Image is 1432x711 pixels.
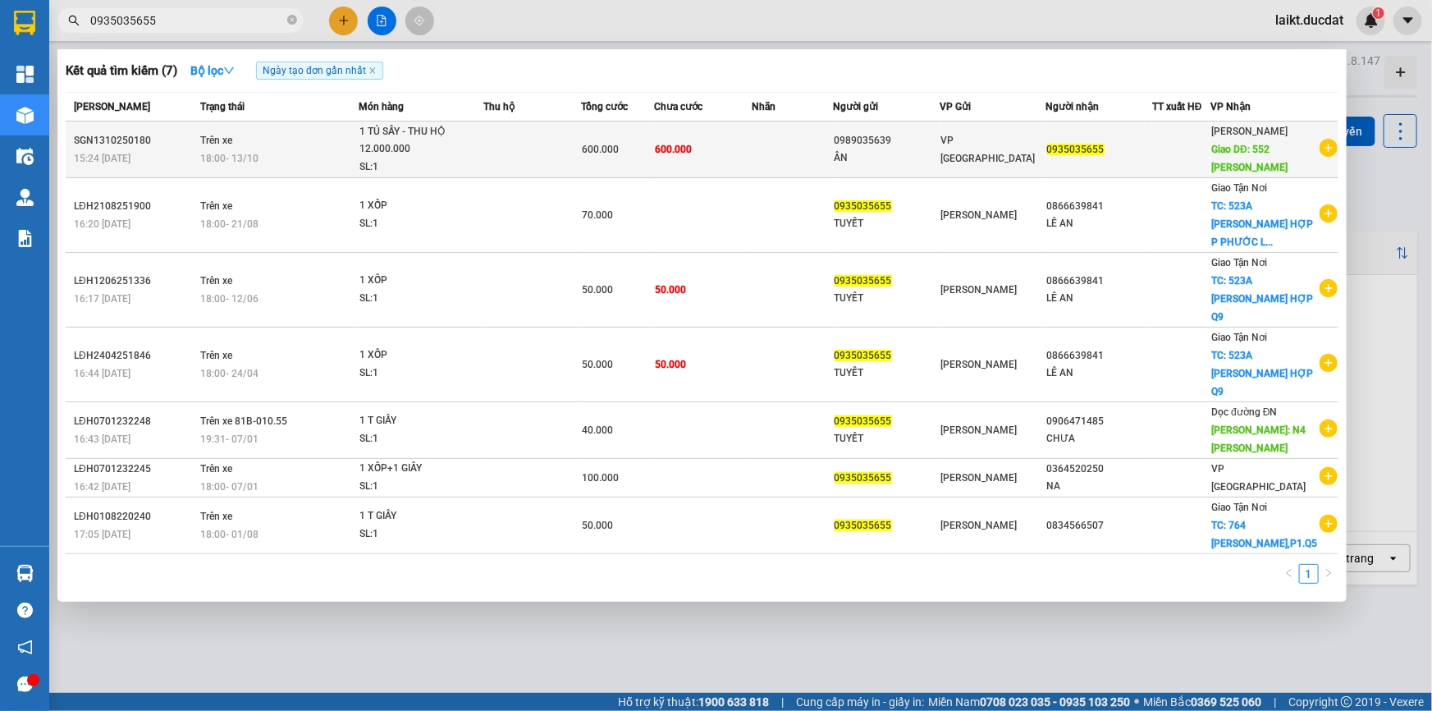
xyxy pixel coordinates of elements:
[1152,101,1202,112] span: TT xuất HĐ
[1211,200,1313,248] span: TC: 523A [PERSON_NAME] HỢP P PHƯỚC L...
[16,189,34,206] img: warehouse-icon
[656,144,693,155] span: 600.000
[359,507,483,525] div: 1 T GIẤY
[582,472,619,484] span: 100.000
[359,101,404,112] span: Món hàng
[74,293,130,305] span: 16:17 [DATE]
[1320,279,1338,297] span: plus-circle
[835,149,939,167] div: ÂN
[90,11,284,30] input: Tìm tên, số ĐT hoặc mã đơn
[200,463,232,475] span: Trên xe
[834,101,879,112] span: Người gửi
[835,290,939,307] div: TUYẾT
[1211,332,1267,343] span: Giao Tận Nơi
[1211,463,1306,493] span: VP [GEOGRAPHIC_DATA]
[17,640,33,655] span: notification
[835,520,892,531] span: 0935035655
[1211,257,1267,268] span: Giao Tận Nơi
[256,62,383,80] span: Ngày tạo đơn gần nhất
[200,135,232,146] span: Trên xe
[835,472,892,484] span: 0935035655
[1211,350,1313,397] span: TC: 523A [PERSON_NAME] HỢP Q9
[940,472,1017,484] span: [PERSON_NAME]
[1047,430,1151,447] div: CHƯA
[359,430,483,448] div: SL: 1
[1211,126,1288,137] span: [PERSON_NAME]
[582,520,613,531] span: 50.000
[359,412,483,430] div: 1 T GIẤY
[1047,365,1151,382] div: LÊ AN
[17,677,33,692] span: message
[200,275,232,287] span: Trên xe
[1320,139,1338,157] span: plus-circle
[835,415,892,427] span: 0935035655
[835,430,939,447] div: TUYẾT
[940,424,1017,436] span: [PERSON_NAME]
[17,603,33,618] span: question-circle
[359,197,483,215] div: 1 XỐP
[1047,290,1151,307] div: LÊ AN
[1211,182,1267,194] span: Giao Tận Nơi
[1279,564,1299,584] li: Previous Page
[200,511,232,522] span: Trên xe
[1211,144,1288,173] span: Giao DĐ: 552 [PERSON_NAME]
[74,413,195,430] div: LĐH0701232248
[940,520,1017,531] span: [PERSON_NAME]
[835,200,892,212] span: 0935035655
[1211,406,1277,418] span: Dọc đường ĐN
[74,508,195,525] div: LĐH0108220240
[582,284,613,296] span: 50.000
[200,293,258,305] span: 18:00 - 12/06
[1320,420,1338,438] span: plus-circle
[940,101,971,112] span: VP Gửi
[16,107,34,124] img: warehouse-icon
[581,101,628,112] span: Tổng cước
[200,481,258,493] span: 18:00 - 07/01
[359,525,483,544] div: SL: 1
[1319,564,1338,584] li: Next Page
[359,346,483,365] div: 1 XỐP
[14,11,35,35] img: logo-vxr
[1324,568,1334,578] span: right
[1047,478,1151,495] div: NA
[655,101,703,112] span: Chưa cước
[1320,467,1338,485] span: plus-circle
[177,57,248,84] button: Bộ lọcdown
[1047,215,1151,232] div: LÊ AN
[74,132,195,149] div: SGN1310250180
[1047,144,1105,155] span: 0935035655
[200,218,258,230] span: 18:00 - 21/08
[582,209,613,221] span: 70.000
[1046,101,1100,112] span: Người nhận
[200,368,258,379] span: 18:00 - 24/04
[656,359,687,370] span: 50.000
[1211,275,1313,323] span: TC: 523A [PERSON_NAME] HỢP Q9
[74,198,195,215] div: LĐH2108251900
[74,273,195,290] div: LĐH1206251336
[1320,515,1338,533] span: plus-circle
[483,101,515,112] span: Thu hộ
[74,433,130,445] span: 16:43 [DATE]
[1047,461,1151,478] div: 0364520250
[1284,568,1294,578] span: left
[16,148,34,165] img: warehouse-icon
[359,365,483,383] div: SL: 1
[1047,198,1151,215] div: 0866639841
[1319,564,1338,584] button: right
[1211,502,1267,513] span: Giao Tận Nơi
[368,67,377,75] span: close
[223,65,235,76] span: down
[359,478,483,496] div: SL: 1
[200,200,232,212] span: Trên xe
[74,153,130,164] span: 15:24 [DATE]
[200,433,258,445] span: 19:31 - 07/01
[656,284,687,296] span: 50.000
[1047,413,1151,430] div: 0906471485
[200,415,287,427] span: Trên xe 81B-010.55
[74,218,130,230] span: 16:20 [DATE]
[1211,520,1317,549] span: TC: 764 [PERSON_NAME],P1.Q5
[74,347,195,365] div: LĐH2404251846
[582,359,613,370] span: 50.000
[200,153,258,164] span: 18:00 - 13/10
[1047,517,1151,534] div: 0834566507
